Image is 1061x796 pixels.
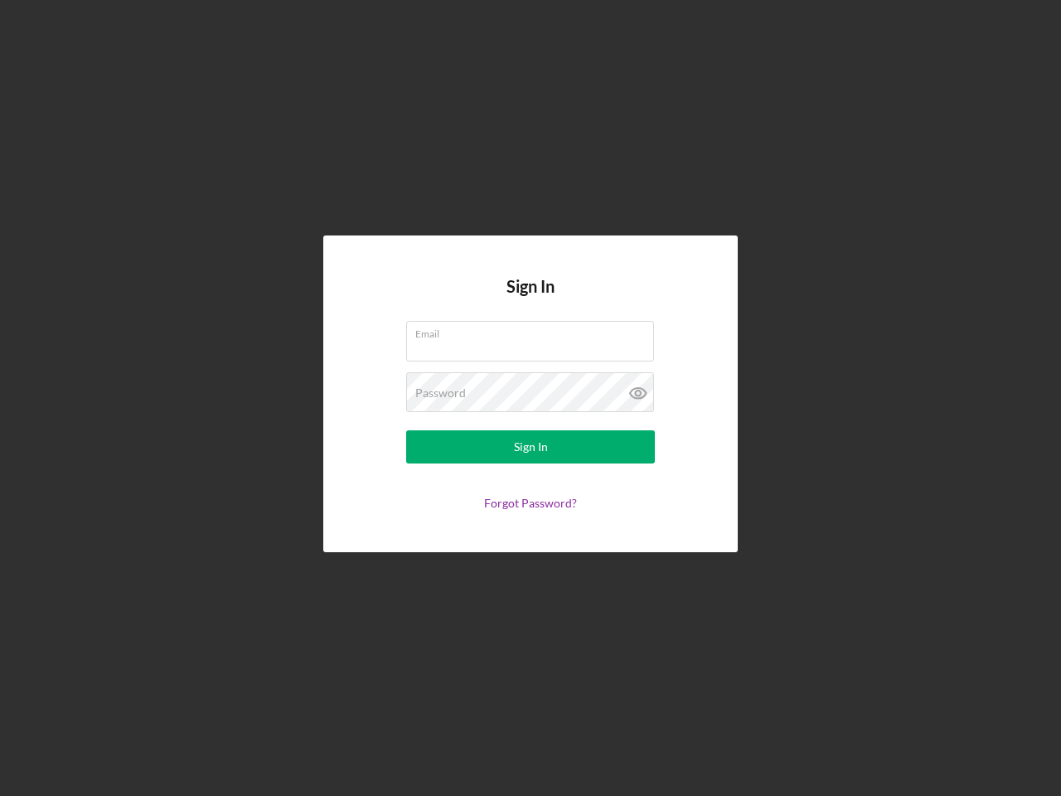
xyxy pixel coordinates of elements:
div: Sign In [514,430,548,464]
button: Sign In [406,430,655,464]
label: Email [415,322,654,340]
a: Forgot Password? [484,496,577,510]
h4: Sign In [506,277,555,321]
label: Password [415,386,466,400]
